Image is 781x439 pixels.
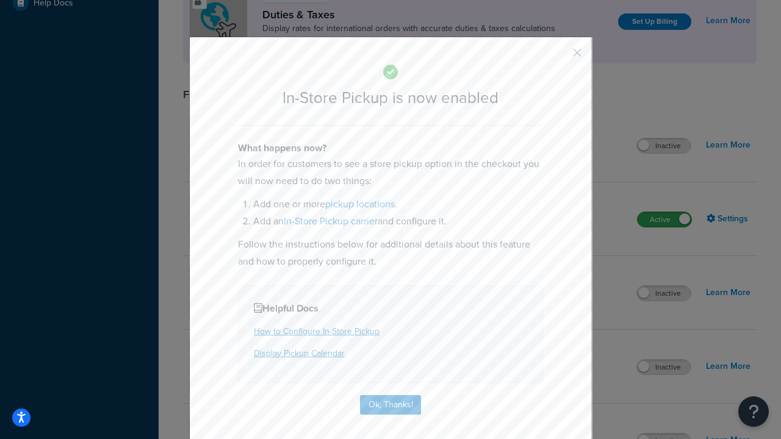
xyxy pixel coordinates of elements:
a: Display Pickup Calendar [254,347,345,360]
li: Add an and configure it. [253,213,543,230]
button: Ok, Thanks! [360,395,421,415]
a: pickup locations [325,197,395,211]
h2: In-Store Pickup is now enabled [238,89,543,107]
li: Add one or more . [253,196,543,213]
h4: Helpful Docs [254,301,527,316]
p: In order for customers to see a store pickup option in the checkout you will now need to do two t... [238,155,543,190]
a: In-Store Pickup carrier [284,214,378,228]
a: How to Configure In-Store Pickup [254,325,380,338]
h4: What happens now? [238,141,543,155]
p: Follow the instructions below for additional details about this feature and how to properly confi... [238,236,543,270]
